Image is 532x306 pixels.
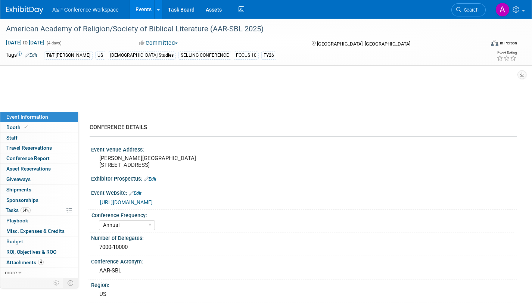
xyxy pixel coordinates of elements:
[50,278,63,288] td: Personalize Event Tab Strip
[46,41,62,46] span: (4 days)
[63,278,78,288] td: Toggle Event Tabs
[136,39,181,47] button: Committed
[52,7,119,13] span: A&P Conference Workspace
[6,39,45,46] span: [DATE] [DATE]
[495,3,510,17] img: Amanda Oney
[91,210,514,219] div: Conference Frequency:
[6,6,43,14] img: ExhibitDay
[21,207,31,213] span: 34%
[91,256,517,265] div: Conference Acronym:
[108,51,176,59] div: [DEMOGRAPHIC_DATA] Studies
[6,228,65,234] span: Misc. Expenses & Credits
[0,164,78,174] a: Asset Reservations
[91,187,517,197] div: Event Website:
[0,133,78,143] a: Staff
[6,155,50,161] span: Conference Report
[0,153,78,163] a: Conference Report
[6,187,31,193] span: Shipments
[6,145,52,151] span: Travel Reservations
[6,249,56,255] span: ROI, Objectives & ROO
[6,114,48,120] span: Event Information
[0,268,78,278] a: more
[451,3,486,16] a: Search
[0,257,78,268] a: Attachments4
[38,259,44,265] span: 4
[91,173,517,183] div: Exhibitor Prospectus:
[129,191,141,196] a: Edit
[97,265,511,277] div: AAR-SBL
[91,280,517,289] div: Region:
[95,51,105,59] div: US
[144,177,156,182] a: Edit
[491,40,498,46] img: Format-Inperson.png
[91,144,517,153] div: Event Venue Address:
[261,51,276,59] div: FY26
[22,40,29,46] span: to
[91,232,517,242] div: Number of Delegates:
[6,135,18,141] span: Staff
[5,269,17,275] span: more
[97,288,511,300] div: US
[178,51,231,59] div: SELLING CONFERENCE
[6,259,44,265] span: Attachments
[44,51,93,59] div: T&T [PERSON_NAME]
[0,226,78,236] a: Misc. Expenses & Credits
[0,205,78,215] a: Tasks34%
[90,124,511,131] div: CONFERENCE DETAILS
[0,185,78,195] a: Shipments
[6,176,31,182] span: Giveaways
[0,112,78,122] a: Event Information
[0,247,78,257] a: ROI, Objectives & ROO
[0,216,78,226] a: Playbook
[99,155,260,168] pre: [PERSON_NAME][GEOGRAPHIC_DATA] [STREET_ADDRESS]
[0,122,78,132] a: Booth
[500,40,517,46] div: In-Person
[0,237,78,247] a: Budget
[6,197,38,203] span: Sponsorships
[6,51,37,60] td: Tags
[497,51,517,55] div: Event Rating
[0,174,78,184] a: Giveaways
[6,238,23,244] span: Budget
[0,143,78,153] a: Travel Reservations
[6,218,28,224] span: Playbook
[441,39,517,50] div: Event Format
[0,195,78,205] a: Sponsorships
[3,22,473,36] div: American Academy of Religion/Society of Biblical Literature (AAR-SBL 2025)
[25,53,37,58] a: Edit
[6,166,51,172] span: Asset Reservations
[24,125,28,129] i: Booth reservation complete
[100,199,153,205] a: [URL][DOMAIN_NAME]
[6,124,29,130] span: Booth
[97,241,511,253] div: 7000-10000
[317,41,410,47] span: [GEOGRAPHIC_DATA], [GEOGRAPHIC_DATA]
[234,51,259,59] div: FOCUS 10
[6,207,31,213] span: Tasks
[461,7,479,13] span: Search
